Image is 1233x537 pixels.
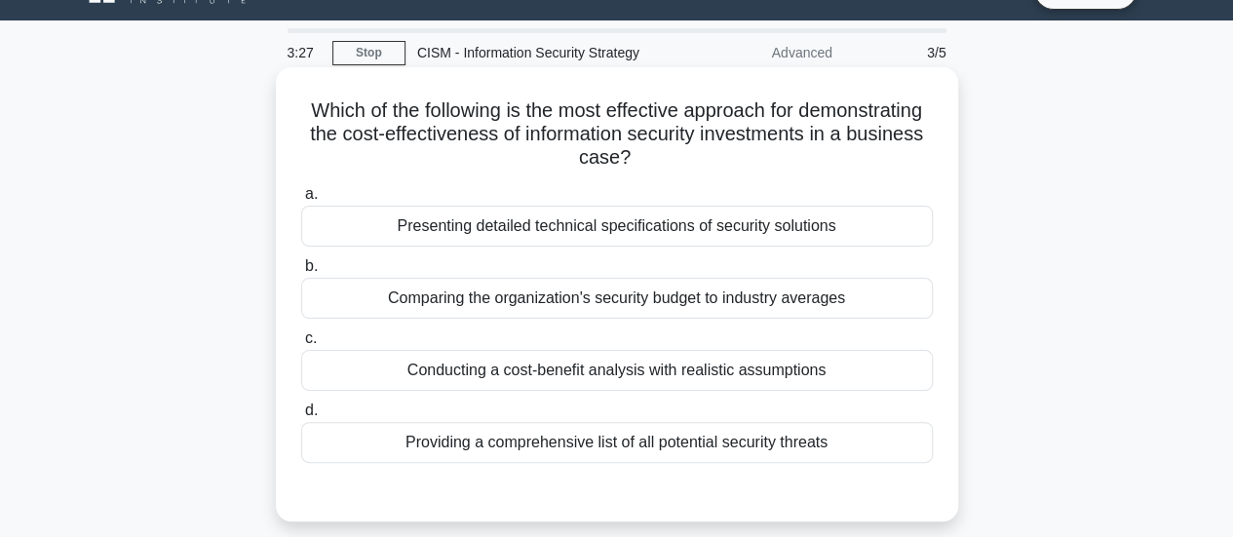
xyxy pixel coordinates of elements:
[305,185,318,202] span: a.
[305,329,317,346] span: c.
[301,206,933,247] div: Presenting detailed technical specifications of security solutions
[305,257,318,274] span: b.
[305,402,318,418] span: d.
[299,98,935,171] h5: Which of the following is the most effective approach for demonstrating the cost-effectiveness of...
[276,33,332,72] div: 3:27
[301,350,933,391] div: Conducting a cost-benefit analysis with realistic assumptions
[405,33,674,72] div: CISM - Information Security Strategy
[844,33,958,72] div: 3/5
[674,33,844,72] div: Advanced
[301,422,933,463] div: Providing a comprehensive list of all potential security threats
[332,41,405,65] a: Stop
[301,278,933,319] div: Comparing the organization's security budget to industry averages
